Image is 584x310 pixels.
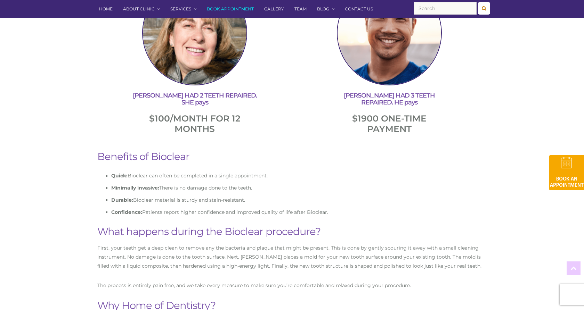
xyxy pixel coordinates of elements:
[111,171,487,181] li: Bioclear can often be completed in a single appointment.
[111,197,133,203] strong: Durable:
[111,183,487,193] li: There is no damage done to the teeth.
[414,2,477,15] input: Search
[111,209,142,215] strong: Confidence:
[97,226,487,236] h3: What happens during the Bioclear procedure?
[295,113,483,134] p: $1900 ONE-TIME PAYMENT
[549,155,584,190] img: book-an-appointment-hod-gld.png
[111,195,487,205] li: Bioclear material is sturdy and stain-resistant.
[101,92,289,106] h4: [PERSON_NAME] HAD 2 TEETH REPAIRED. SHE pays
[97,151,487,161] h3: Benefits of Bioclear
[97,281,487,290] p: The process is entirely pain free, and we take every measure to make sure you’re comfortable and ...
[567,261,581,275] a: Top
[111,185,159,191] strong: Minimally invasive:
[97,243,487,270] p: First, your teeth get a deep clean to remove any the bacteria and plaque that might be present. T...
[295,92,483,106] h4: [PERSON_NAME] HAD 3 TEETH REPAIRED. HE pays
[111,173,128,179] strong: Quick:
[111,207,487,217] li: Patients report higher confidence and improved quality of life after Bioclear.
[101,113,289,134] p: $100/MONTH FOR 12 MONTHS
